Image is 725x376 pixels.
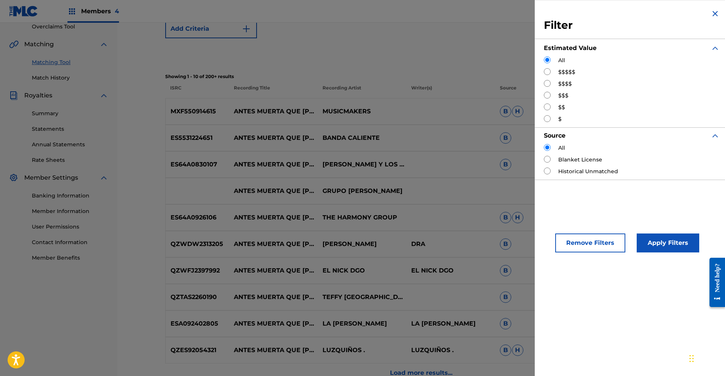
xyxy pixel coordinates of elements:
label: Historical Unmatched [558,168,618,175]
span: 4 [115,8,119,15]
p: QZES92054321 [166,346,229,355]
label: $$$$ [558,80,572,88]
span: B [500,318,511,329]
img: expand [99,91,108,100]
img: MLC Logo [9,6,38,17]
img: 9d2ae6d4665cec9f34b9.svg [242,24,251,33]
img: close [711,9,720,18]
a: Member Information [32,207,108,215]
a: Summary [32,110,108,117]
img: expand [99,40,108,49]
p: TEFFY [GEOGRAPHIC_DATA] Y SUS BELLAS INDOMABLES [318,293,406,302]
p: ANTES MUERTA QUE [PERSON_NAME] [229,240,318,249]
p: EL NICK DGO [318,266,406,275]
p: LA [PERSON_NAME] [318,319,406,328]
a: Overclaims Tool [32,23,108,31]
a: Member Benefits [32,254,108,262]
label: $ [558,115,562,123]
p: Recording Title [229,85,317,98]
p: Showing 1 - 10 of 200+ results [165,73,678,80]
label: $$ [558,103,565,111]
button: Add Criteria [165,19,257,38]
p: ES64A0926106 [166,213,229,222]
img: expand [711,131,720,140]
p: ANTES MUERTA QUE [PERSON_NAME] [229,319,318,328]
img: Member Settings [9,173,18,182]
p: Writer(s) [406,85,495,98]
span: B [500,212,511,223]
span: Royalties [24,91,52,100]
p: [PERSON_NAME] Y LOS PUNTO COM [318,160,406,169]
iframe: Chat Widget [687,340,725,376]
strong: Source [544,132,565,139]
label: Blanket License [558,156,602,164]
p: ANTES MUERTA QUE [PERSON_NAME] [229,266,318,275]
a: Statements [32,125,108,133]
a: Banking Information [32,192,108,200]
p: ANTES MUERTA QUE [PERSON_NAME] [229,107,318,116]
button: Apply Filters [637,233,699,252]
p: Source [500,85,517,98]
p: ES5531224651 [166,133,229,143]
span: B [500,345,511,356]
span: H [512,345,523,356]
img: Matching [9,40,19,49]
p: QZTAS2260190 [166,293,229,302]
label: All [558,56,565,64]
iframe: Resource Center [704,252,725,313]
p: DRA [406,240,495,249]
label: $$$ [558,92,568,100]
a: Match History [32,74,108,82]
a: Rate Sheets [32,156,108,164]
p: LUZQUIÑOS . [318,346,406,355]
img: Top Rightsholders [67,7,77,16]
button: Remove Filters [555,233,625,252]
p: MXF550914615 [166,107,229,116]
label: All [558,144,565,152]
img: Royalties [9,91,18,100]
p: ISRC [165,85,229,98]
p: LA [PERSON_NAME] [406,319,495,328]
span: B [500,265,511,276]
p: ANTES MUERTA QUE [PERSON_NAME] [229,346,318,355]
p: BANDA CALIENTE [318,133,406,143]
p: EL NICK DGO [406,266,495,275]
h3: Filter [544,19,720,32]
p: MUSICMAKERS [318,107,406,116]
span: H [512,212,523,223]
span: B [500,159,511,170]
span: B [500,238,511,250]
p: ANTES MUERTA QUE [PERSON_NAME] [229,160,318,169]
span: Matching [24,40,54,49]
p: THE HARMONY GROUP [318,213,406,222]
strong: Estimated Value [544,44,597,52]
span: H [512,106,523,117]
a: Annual Statements [32,141,108,149]
a: User Permissions [32,223,108,231]
label: $$$$$ [558,68,575,76]
div: Drag [689,347,694,370]
p: ANTES MUERTA QUE [PERSON_NAME] [229,293,318,302]
p: [PERSON_NAME] [318,240,406,249]
img: expand [711,44,720,53]
p: ESA092402805 [166,319,229,328]
p: ES64A0830107 [166,160,229,169]
span: B [500,132,511,144]
span: B [500,106,511,117]
a: Matching Tool [32,58,108,66]
img: expand [99,173,108,182]
p: QZWDW2313205 [166,240,229,249]
p: ANTES MUERTA QUE [PERSON_NAME] [229,213,318,222]
p: LUZQUIÑOS . [406,346,495,355]
p: Recording Artist [318,85,406,98]
p: QZWFJ2397992 [166,266,229,275]
a: Contact Information [32,238,108,246]
p: ANTES MUERTA QUE [PERSON_NAME] [229,186,318,196]
span: B [500,291,511,303]
span: Member Settings [24,173,78,182]
p: ANTES MUERTA QUE [PERSON_NAME] [229,133,318,143]
p: GRUPO [PERSON_NAME] [318,186,406,196]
